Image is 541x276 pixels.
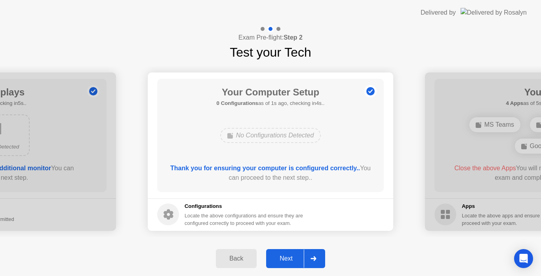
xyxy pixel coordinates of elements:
h4: Exam Pre-flight: [238,33,303,42]
h1: Your Computer Setup [217,85,325,99]
img: Delivered by Rosalyn [461,8,527,17]
h1: Test your Tech [230,43,311,62]
div: You can proceed to the next step.. [169,164,373,183]
div: No Configurations Detected [220,128,321,143]
div: Open Intercom Messenger [514,249,533,268]
div: Locate the above configurations and ensure they are configured correctly to proceed with your exam. [185,212,305,227]
div: Back [218,255,254,262]
b: 0 Configurations [217,100,258,106]
b: Thank you for ensuring your computer is configured correctly.. [170,165,360,171]
h5: as of 1s ago, checking in4s.. [217,99,325,107]
div: Next [269,255,304,262]
b: Step 2 [284,34,303,41]
div: Delivered by [421,8,456,17]
button: Back [216,249,257,268]
button: Next [266,249,325,268]
h5: Configurations [185,202,305,210]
